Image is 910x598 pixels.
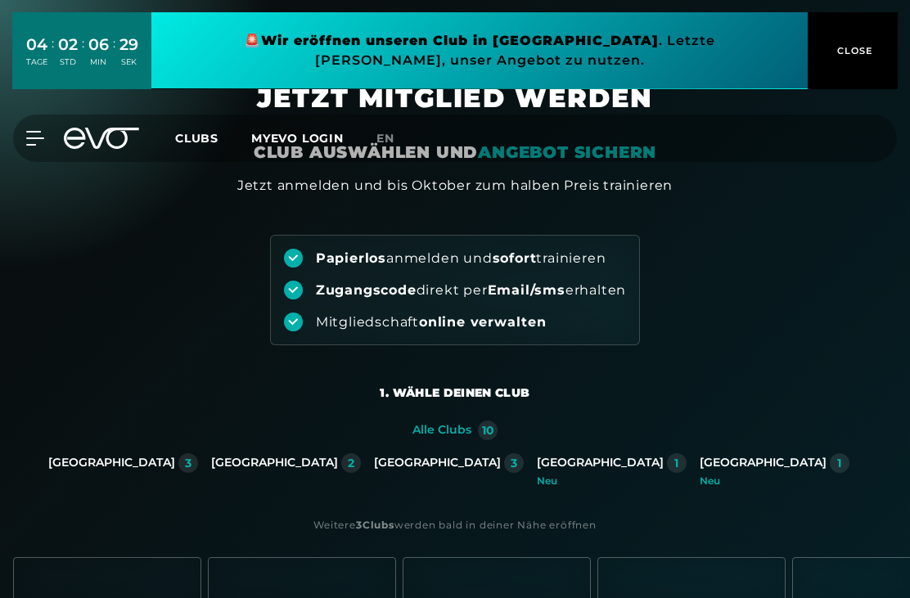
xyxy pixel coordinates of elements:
div: anmelden und trainieren [316,250,606,268]
a: en [376,129,414,148]
div: 1 [674,457,678,469]
div: [GEOGRAPHIC_DATA] [700,456,827,470]
strong: sofort [493,250,537,266]
div: direkt per erhalten [316,281,626,299]
a: MYEVO LOGIN [251,131,344,146]
div: TAGE [26,56,47,68]
strong: 3 [356,519,363,531]
button: CLOSE [808,12,898,89]
strong: Email/sms [488,282,565,298]
strong: Papierlos [316,250,386,266]
div: 1 [837,457,841,469]
div: STD [58,56,78,68]
div: 10 [482,425,494,436]
strong: online verwalten [419,314,547,330]
div: : [52,34,54,78]
div: 04 [26,33,47,56]
div: 3 [185,457,191,469]
div: [GEOGRAPHIC_DATA] [211,456,338,470]
div: 3 [511,457,517,469]
strong: Clubs [363,519,394,531]
span: CLOSE [833,43,873,58]
div: [GEOGRAPHIC_DATA] [537,456,664,470]
a: Clubs [175,130,251,146]
span: Clubs [175,131,218,146]
div: Neu [700,476,849,486]
div: SEK [119,56,138,68]
div: 2 [348,457,354,469]
strong: Zugangscode [316,282,417,298]
div: 1. Wähle deinen Club [380,384,529,401]
div: Mitgliedschaft [316,313,547,331]
span: en [376,131,394,146]
div: 06 [88,33,109,56]
div: : [113,34,115,78]
div: Alle Clubs [412,423,471,438]
div: [GEOGRAPHIC_DATA] [374,456,501,470]
div: Neu [537,476,687,486]
div: 02 [58,33,78,56]
div: MIN [88,56,109,68]
div: 29 [119,33,138,56]
div: Jetzt anmelden und bis Oktober zum halben Preis trainieren [237,176,673,196]
div: [GEOGRAPHIC_DATA] [48,456,175,470]
div: : [82,34,84,78]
